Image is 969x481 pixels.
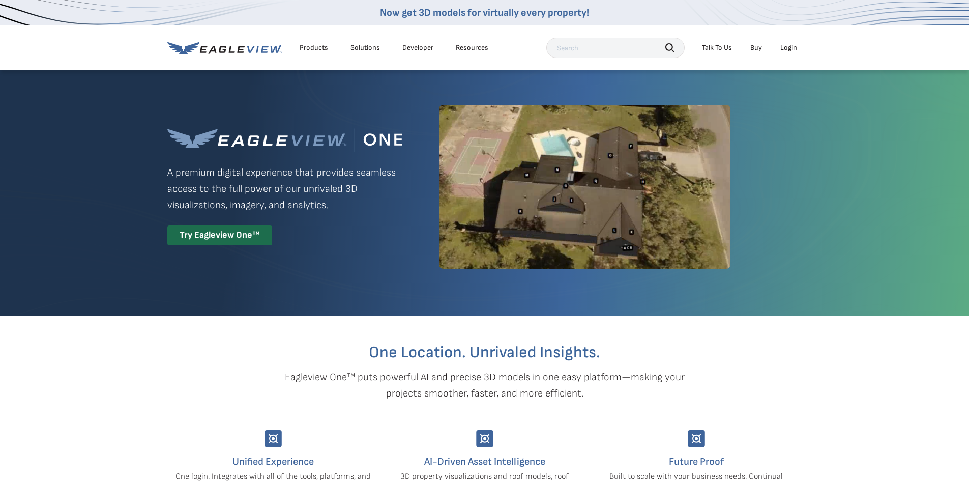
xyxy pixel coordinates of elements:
[546,38,685,58] input: Search
[750,43,762,52] a: Buy
[456,43,488,52] div: Resources
[402,43,433,52] a: Developer
[267,369,702,402] p: Eagleview One™ puts powerful AI and precise 3D models in one easy platform—making your projects s...
[167,128,402,152] img: Eagleview One™
[175,345,795,361] h2: One Location. Unrivaled Insights.
[300,43,328,52] div: Products
[476,430,493,447] img: Group-9744.svg
[387,454,583,470] h4: AI-Driven Asset Intelligence
[265,430,282,447] img: Group-9744.svg
[598,454,795,470] h4: Future Proof
[175,454,371,470] h4: Unified Experience
[167,164,402,213] p: A premium digital experience that provides seamless access to the full power of our unrivaled 3D ...
[702,43,732,52] div: Talk To Us
[380,7,589,19] a: Now get 3D models for virtually every property!
[688,430,705,447] img: Group-9744.svg
[350,43,380,52] div: Solutions
[167,225,272,245] div: Try Eagleview One™
[780,43,797,52] div: Login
